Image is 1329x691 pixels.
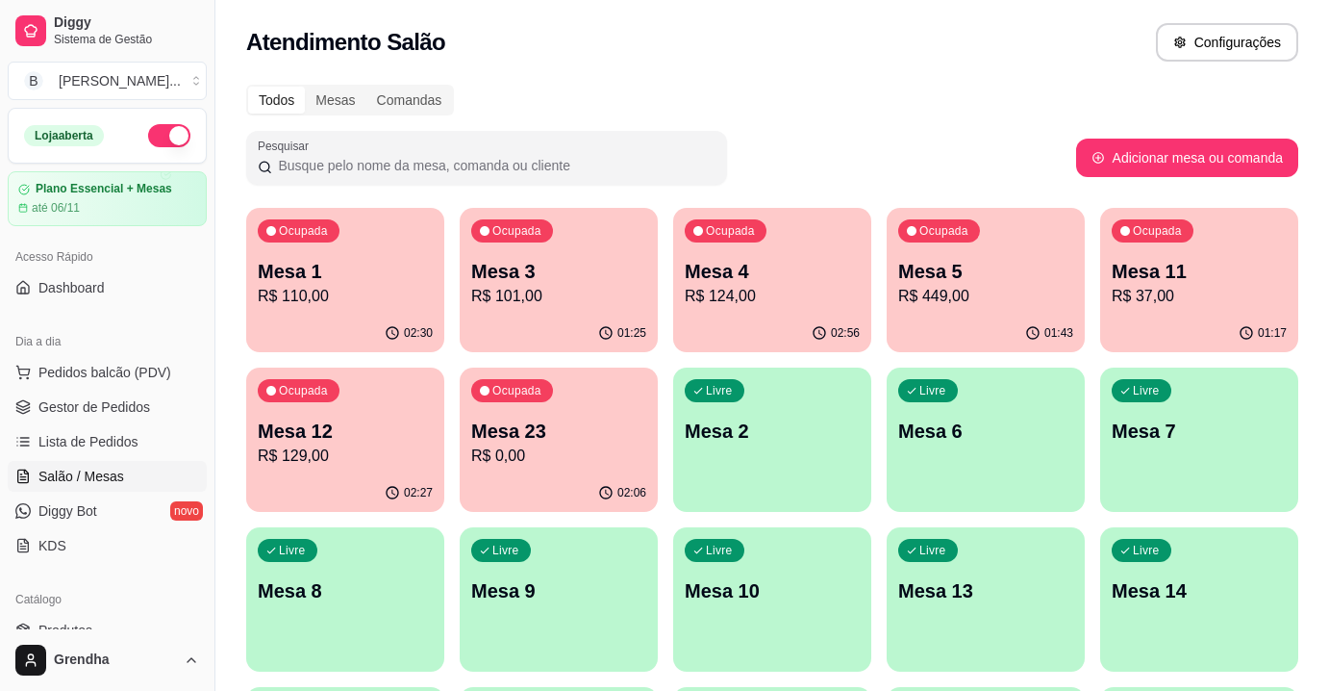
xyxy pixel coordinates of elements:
button: LivreMesa 13 [887,527,1085,672]
p: 01:25 [617,325,646,341]
button: Adicionar mesa ou comanda [1076,139,1298,177]
a: Produtos [8,615,207,646]
p: R$ 124,00 [685,285,860,308]
div: Mesas [305,87,365,114]
div: [PERSON_NAME] ... [59,71,181,90]
a: Plano Essencial + Mesasaté 06/11 [8,171,207,226]
div: Loja aberta [24,125,104,146]
button: LivreMesa 6 [887,368,1085,512]
p: R$ 101,00 [471,285,646,308]
span: Sistema de Gestão [54,32,199,47]
a: Lista de Pedidos [8,426,207,457]
span: KDS [38,536,66,555]
p: Mesa 5 [898,258,1073,285]
p: R$ 110,00 [258,285,433,308]
p: R$ 37,00 [1112,285,1287,308]
p: Mesa 14 [1112,577,1287,604]
button: OcupadaMesa 23R$ 0,0002:06 [460,368,658,512]
button: LivreMesa 10 [673,527,871,672]
button: OcupadaMesa 5R$ 449,0001:43 [887,208,1085,352]
button: Select a team [8,62,207,100]
button: Grendha [8,637,207,683]
span: Pedidos balcão (PDV) [38,363,171,382]
p: Mesa 2 [685,418,860,445]
p: Mesa 6 [898,418,1073,445]
p: Livre [1133,543,1160,558]
span: Diggy [54,14,199,32]
h2: Atendimento Salão [246,27,445,58]
p: Mesa 23 [471,418,646,445]
span: B [24,71,43,90]
div: Comandas [366,87,453,114]
button: Alterar Status [148,124,190,147]
p: Livre [919,383,946,398]
p: Livre [919,543,946,558]
span: Grendha [54,652,176,669]
p: Mesa 3 [471,258,646,285]
a: Diggy Botnovo [8,496,207,526]
button: LivreMesa 9 [460,527,658,672]
div: Acesso Rápido [8,242,207,272]
button: LivreMesa 2 [673,368,871,512]
p: Mesa 12 [258,418,433,445]
span: Gestor de Pedidos [38,397,150,417]
button: LivreMesa 8 [246,527,444,672]
a: KDS [8,530,207,561]
p: 01:17 [1258,325,1287,341]
p: Ocupada [492,383,541,398]
p: R$ 449,00 [898,285,1073,308]
article: Plano Essencial + Mesas [36,182,172,196]
button: Configurações [1156,23,1298,62]
p: 01:43 [1044,325,1073,341]
button: OcupadaMesa 4R$ 124,0002:56 [673,208,871,352]
p: Livre [706,543,733,558]
div: Dia a dia [8,326,207,357]
button: Pedidos balcão (PDV) [8,357,207,388]
p: Ocupada [919,223,968,239]
p: Livre [492,543,519,558]
button: OcupadaMesa 3R$ 101,0001:25 [460,208,658,352]
p: R$ 0,00 [471,445,646,468]
p: Ocupada [279,383,328,398]
p: 02:27 [404,485,433,500]
p: Livre [279,543,306,558]
p: 02:30 [404,325,433,341]
article: até 06/11 [32,200,80,216]
p: Mesa 4 [685,258,860,285]
button: LivreMesa 7 [1100,368,1298,512]
a: Salão / Mesas [8,461,207,492]
p: Mesa 8 [258,577,433,604]
p: Ocupada [1133,223,1182,239]
button: OcupadaMesa 12R$ 129,0002:27 [246,368,444,512]
p: Ocupada [492,223,541,239]
p: R$ 129,00 [258,445,433,468]
span: Diggy Bot [38,501,97,521]
button: OcupadaMesa 1R$ 110,0002:30 [246,208,444,352]
div: Todos [248,87,305,114]
span: Produtos [38,621,92,640]
button: OcupadaMesa 11R$ 37,0001:17 [1100,208,1298,352]
p: 02:56 [831,325,860,341]
a: Gestor de Pedidos [8,392,207,422]
p: Mesa 13 [898,577,1073,604]
p: Ocupada [706,223,755,239]
div: Catálogo [8,584,207,615]
button: LivreMesa 14 [1100,527,1298,672]
p: 02:06 [617,485,646,500]
p: Mesa 1 [258,258,433,285]
label: Pesquisar [258,138,315,154]
a: DiggySistema de Gestão [8,8,207,54]
p: Mesa 11 [1112,258,1287,285]
p: Mesa 7 [1112,418,1287,445]
p: Livre [706,383,733,398]
p: Ocupada [279,223,328,239]
input: Pesquisar [272,156,715,175]
p: Mesa 9 [471,577,646,604]
span: Dashboard [38,278,105,297]
a: Dashboard [8,272,207,303]
span: Lista de Pedidos [38,432,138,451]
p: Livre [1133,383,1160,398]
p: Mesa 10 [685,577,860,604]
span: Salão / Mesas [38,467,124,486]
